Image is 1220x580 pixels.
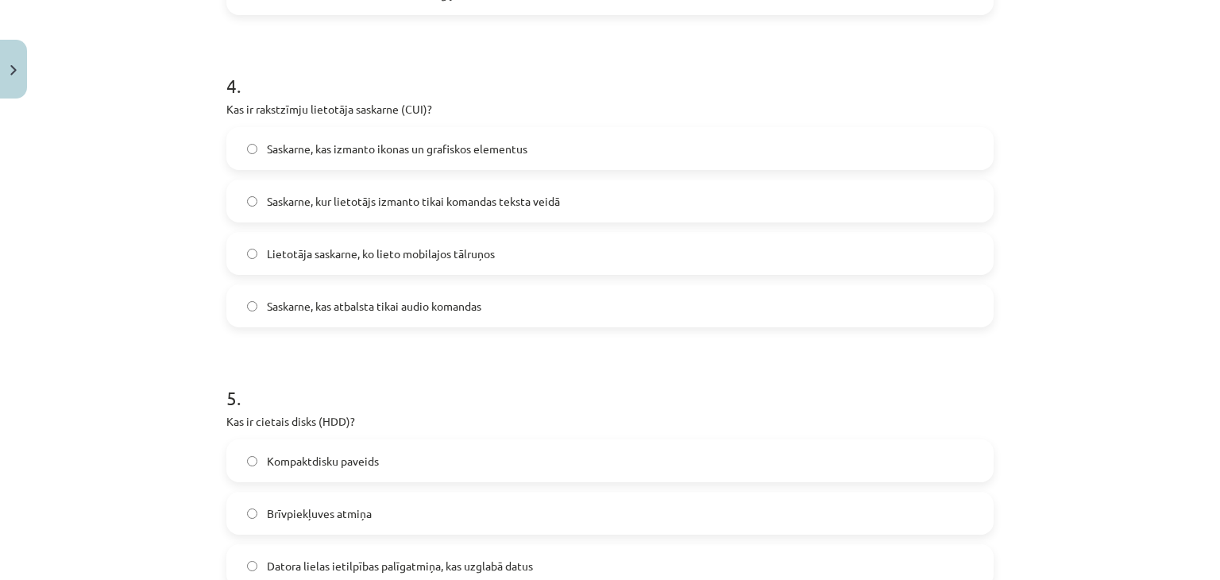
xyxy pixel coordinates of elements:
[267,246,495,262] span: Lietotāja saskarne, ko lieto mobilajos tālruņos
[226,47,994,96] h1: 4 .
[226,101,994,118] p: Kas ir rakstzīmju lietotāja saskarne (CUI)?
[247,508,257,519] input: Brīvpiekļuves atmiņa
[267,141,527,157] span: Saskarne, kas izmanto ikonas un grafiskos elementus
[247,144,257,154] input: Saskarne, kas izmanto ikonas un grafiskos elementus
[226,359,994,408] h1: 5 .
[267,193,560,210] span: Saskarne, kur lietotājs izmanto tikai komandas teksta veidā
[226,413,994,430] p: Kas ir cietais disks (HDD)?
[267,298,481,315] span: Saskarne, kas atbalsta tikai audio komandas
[247,196,257,207] input: Saskarne, kur lietotājs izmanto tikai komandas teksta veidā
[10,65,17,75] img: icon-close-lesson-0947bae3869378f0d4975bcd49f059093ad1ed9edebbc8119c70593378902aed.svg
[267,505,372,522] span: Brīvpiekļuves atmiņa
[247,456,257,466] input: Kompaktdisku paveids
[267,558,533,574] span: Datora lielas ietilpības palīgatmiņa, kas uzglabā datus
[247,301,257,311] input: Saskarne, kas atbalsta tikai audio komandas
[247,249,257,259] input: Lietotāja saskarne, ko lieto mobilajos tālruņos
[267,453,379,470] span: Kompaktdisku paveids
[247,561,257,571] input: Datora lielas ietilpības palīgatmiņa, kas uzglabā datus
